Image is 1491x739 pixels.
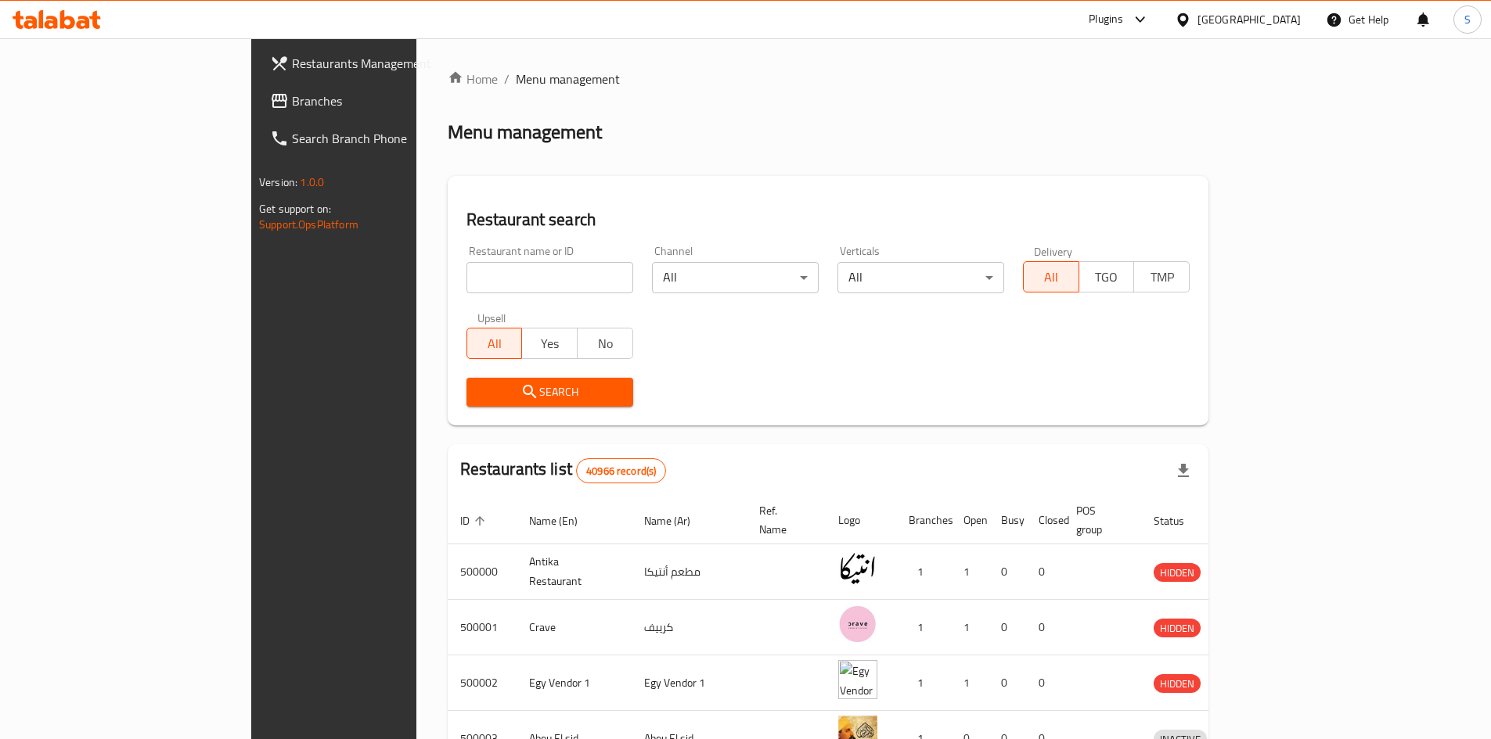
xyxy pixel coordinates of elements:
[989,544,1026,600] td: 0
[528,332,571,355] span: Yes
[951,497,989,544] th: Open
[576,458,666,483] div: Total records count
[259,172,297,192] span: Version:
[1154,563,1201,582] div: HIDDEN
[292,91,488,110] span: Branches
[460,511,490,530] span: ID
[300,172,324,192] span: 1.0.0
[258,45,500,82] a: Restaurants Management
[258,82,500,120] a: Branches
[896,600,951,655] td: 1
[838,604,877,644] img: Crave
[632,655,747,711] td: Egy Vendor 1
[584,332,627,355] span: No
[258,120,500,157] a: Search Branch Phone
[466,208,1190,231] h2: Restaurant search
[1154,511,1205,530] span: Status
[951,600,989,655] td: 1
[1197,11,1301,28] div: [GEOGRAPHIC_DATA]
[989,655,1026,711] td: 0
[577,464,665,479] span: 40966 record(s)
[1026,655,1064,711] td: 0
[1026,600,1064,655] td: 0
[517,655,632,711] td: Egy Vendor 1
[838,660,877,699] img: Egy Vendor 1
[951,544,989,600] td: 1
[529,511,598,530] span: Name (En)
[460,457,667,483] h2: Restaurants list
[517,600,632,655] td: Crave
[521,328,578,359] button: Yes
[1154,619,1201,637] span: HIDDEN
[479,382,621,402] span: Search
[516,70,620,88] span: Menu management
[1165,452,1202,490] div: Export file
[448,70,1208,88] nav: breadcrumb
[1086,266,1129,289] span: TGO
[1133,261,1190,292] button: TMP
[1464,11,1471,28] span: S
[1076,501,1122,539] span: POS group
[577,328,633,359] button: No
[896,655,951,711] td: 1
[292,54,488,73] span: Restaurants Management
[474,332,517,355] span: All
[1154,675,1201,693] span: HIDDEN
[1034,246,1073,256] label: Delivery
[448,120,602,145] h2: Menu management
[759,501,807,539] span: Ref. Name
[1023,261,1079,292] button: All
[1154,564,1201,582] span: HIDDEN
[466,328,523,359] button: All
[259,214,358,235] a: Support.OpsPlatform
[896,544,951,600] td: 1
[632,600,747,655] td: كرييف
[466,262,633,293] input: Search for restaurant name or ID..
[292,129,488,148] span: Search Branch Phone
[1026,497,1064,544] th: Closed
[826,497,896,544] th: Logo
[504,70,510,88] li: /
[838,549,877,588] img: Antika Restaurant
[1140,266,1183,289] span: TMP
[989,497,1026,544] th: Busy
[466,378,633,407] button: Search
[632,544,747,600] td: مطعم أنتيكا
[1154,619,1201,637] div: HIDDEN
[989,600,1026,655] td: 0
[652,262,819,293] div: All
[837,262,1004,293] div: All
[896,497,951,544] th: Branches
[259,199,331,219] span: Get support on:
[477,312,506,323] label: Upsell
[1079,261,1135,292] button: TGO
[644,511,711,530] span: Name (Ar)
[1089,10,1123,29] div: Plugins
[1026,544,1064,600] td: 0
[517,544,632,600] td: Antika Restaurant
[1154,674,1201,693] div: HIDDEN
[951,655,989,711] td: 1
[1030,266,1073,289] span: All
